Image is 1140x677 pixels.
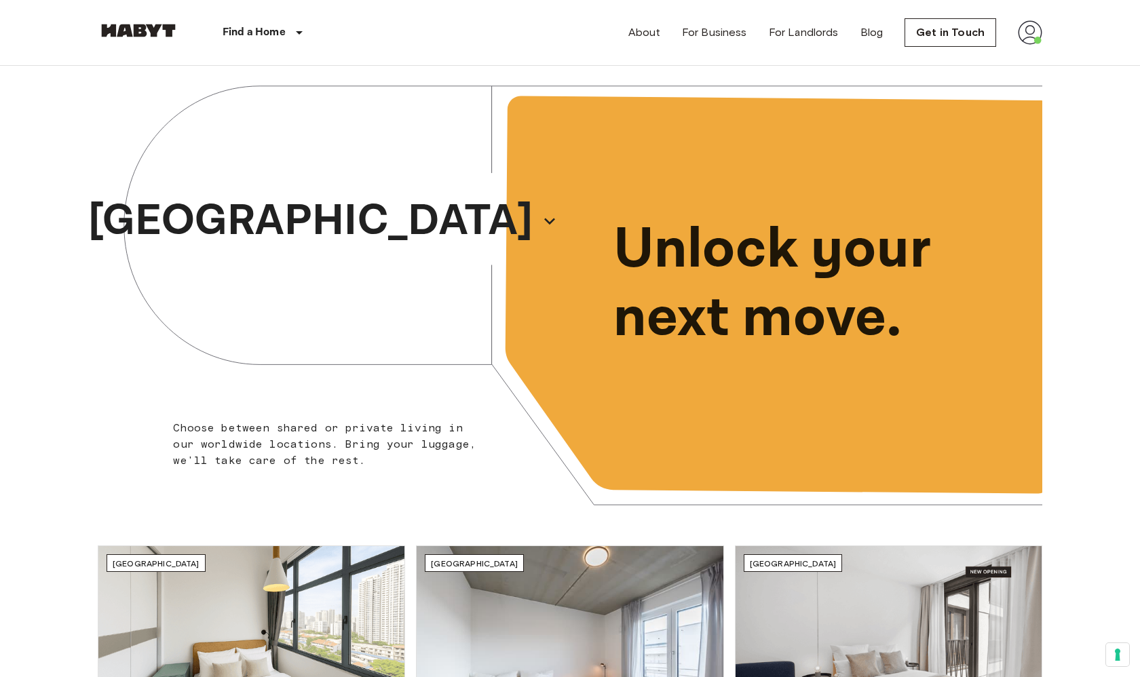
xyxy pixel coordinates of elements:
[431,558,518,568] span: [GEOGRAPHIC_DATA]
[769,24,839,41] a: For Landlords
[88,189,533,254] p: [GEOGRAPHIC_DATA]
[113,558,199,568] span: [GEOGRAPHIC_DATA]
[173,420,484,469] p: Choose between shared or private living in our worldwide locations. Bring your luggage, we'll tak...
[628,24,660,41] a: About
[1018,20,1042,45] img: avatar
[98,24,179,37] img: Habyt
[860,24,883,41] a: Blog
[905,18,996,47] a: Get in Touch
[613,216,1021,353] p: Unlock your next move.
[1106,643,1129,666] button: Your consent preferences for tracking technologies
[223,24,286,41] p: Find a Home
[750,558,837,568] span: [GEOGRAPHIC_DATA]
[682,24,747,41] a: For Business
[83,185,563,258] button: [GEOGRAPHIC_DATA]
